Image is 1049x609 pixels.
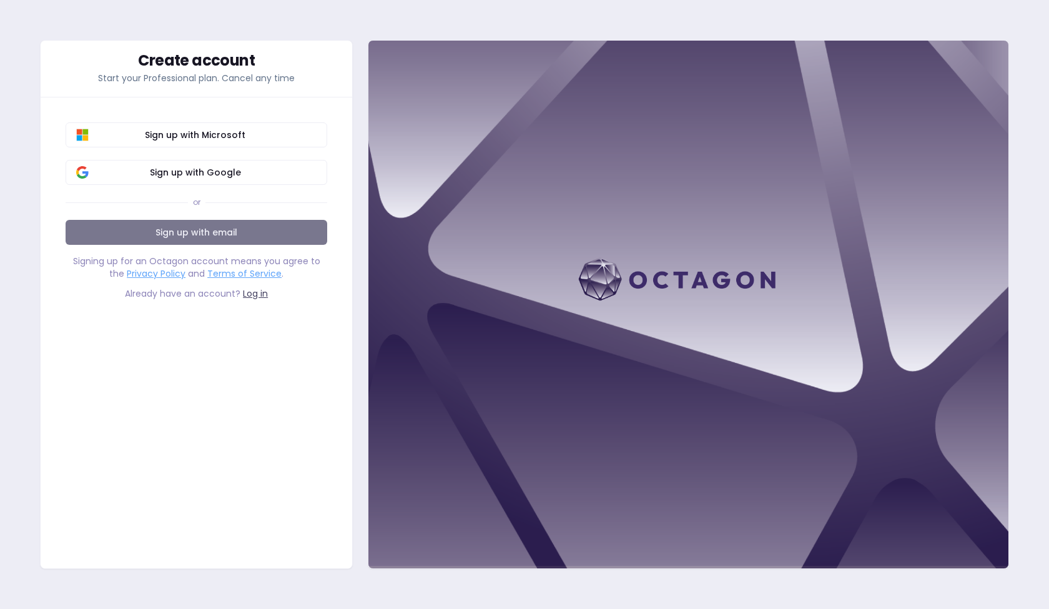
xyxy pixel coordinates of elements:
[66,255,327,280] div: Signing up for an Octagon account means you agree to the and .
[127,267,185,280] a: Privacy Policy
[66,160,327,185] button: Sign up with Google
[66,53,327,68] div: Create account
[66,122,327,147] button: Sign up with Microsoft
[193,197,200,207] div: or
[74,166,317,179] span: Sign up with Google
[66,72,327,84] p: Start your Professional plan. Cancel any time
[207,267,282,280] a: Terms of Service
[66,220,327,245] a: Sign up with email
[66,287,327,300] div: Already have an account?
[243,287,268,300] a: Log in
[74,129,317,141] span: Sign up with Microsoft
